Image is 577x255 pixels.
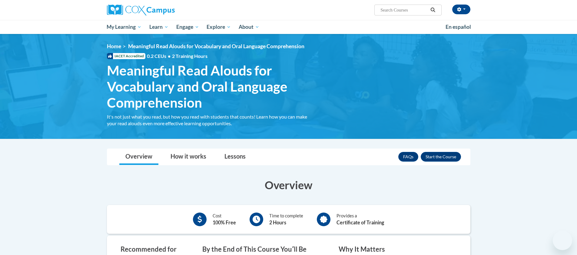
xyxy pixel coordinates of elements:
a: Explore [203,20,235,34]
span: Learn [149,23,168,31]
span: Engage [176,23,199,31]
button: Account Settings [452,5,470,14]
a: Cox Campus [107,5,222,15]
div: Time to complete [269,213,303,226]
span: 0.2 CEUs [147,53,207,59]
a: Overview [119,149,158,165]
span: Meaningful Read Alouds for Vocabulary and Oral Language Comprehension [128,43,304,49]
button: Search [428,6,437,14]
span: About [239,23,259,31]
b: 2 Hours [269,220,286,225]
input: Search Courses [380,6,428,14]
span: 2 Training Hours [172,53,207,59]
span: Meaningful Read Alouds for Vocabulary and Oral Language Comprehension [107,62,316,110]
h3: Recommended for [121,245,184,254]
div: It's not just what you read, but how you read with students that counts! Learn how you can make y... [107,113,316,127]
a: Learn [145,20,172,34]
span: Explore [207,23,231,31]
a: En español [442,21,475,33]
span: IACET Accredited [107,53,145,59]
a: How it works [164,149,212,165]
div: Cost [213,213,236,226]
b: 100% Free [213,220,236,225]
a: Home [107,43,121,49]
a: Lessons [218,149,252,165]
span: • [168,53,171,59]
div: Provides a [337,213,384,226]
b: Certificate of Training [337,220,384,225]
img: Cox Campus [107,5,175,15]
h3: Why It Matters [339,245,457,254]
span: My Learning [107,23,141,31]
a: Engage [172,20,203,34]
a: About [235,20,263,34]
h3: Overview [107,177,470,193]
button: Enroll [421,152,461,162]
span: En español [446,24,471,30]
div: Main menu [98,20,479,34]
a: My Learning [103,20,146,34]
iframe: Button to launch messaging window [553,231,572,250]
a: FAQs [398,152,418,162]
